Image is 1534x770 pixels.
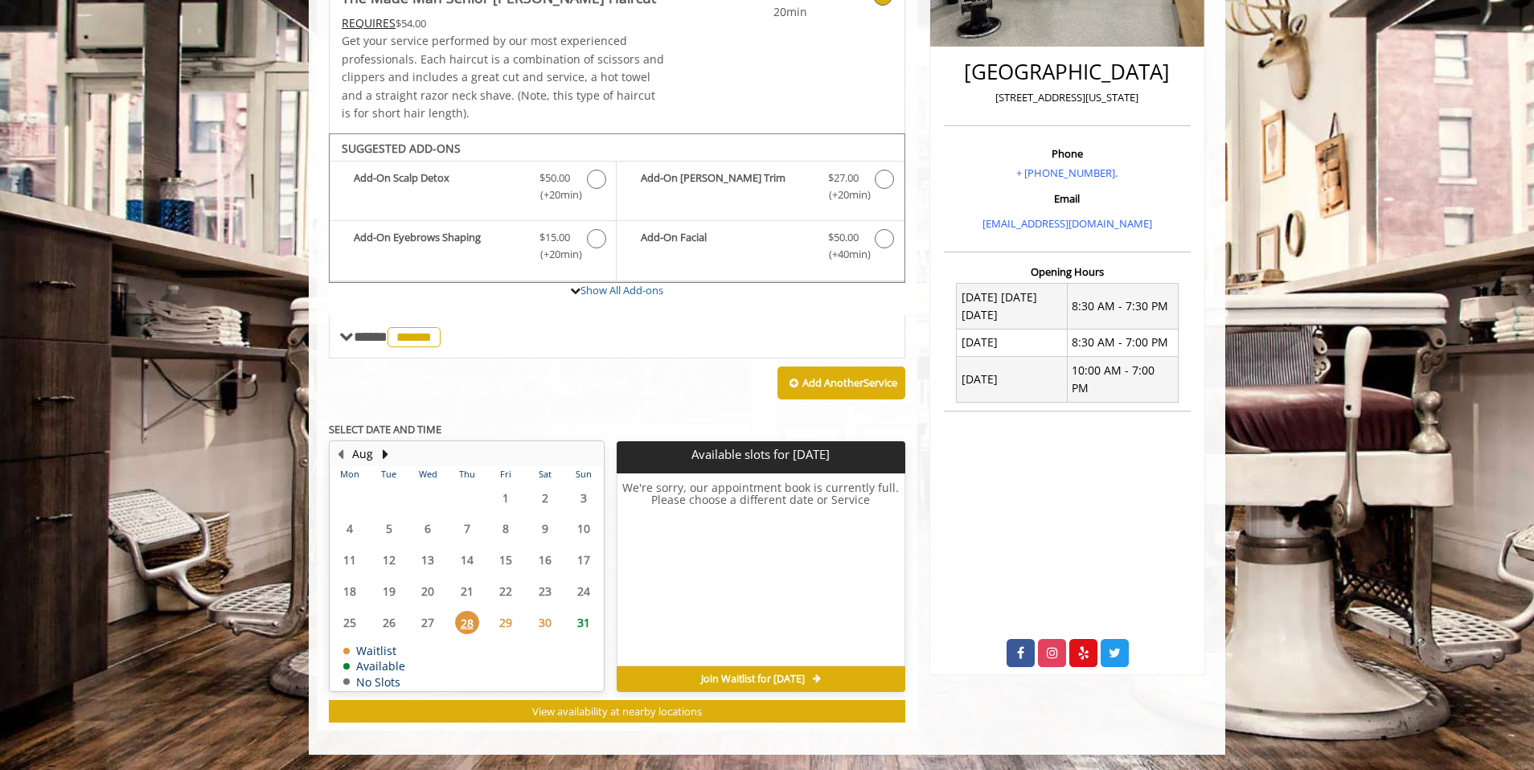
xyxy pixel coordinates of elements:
[948,148,1187,159] h3: Phone
[329,700,905,723] button: View availability at nearby locations
[539,229,570,246] span: $15.00
[533,611,557,634] span: 30
[1067,329,1178,356] td: 8:30 AM - 7:00 PM
[948,89,1187,106] p: [STREET_ADDRESS][US_STATE]
[486,607,525,638] td: Select day29
[379,445,392,463] button: Next Month
[828,229,859,246] span: $50.00
[408,466,447,482] th: Wed
[342,14,665,32] div: $54.00
[342,141,461,156] b: SUGGESTED ADD-ONS
[564,607,604,638] td: Select day31
[828,170,859,186] span: $27.00
[329,422,441,436] b: SELECT DATE AND TIME
[617,481,904,660] h6: We're sorry, our appointment book is currently full. Please choose a different date or Service
[641,229,811,263] b: Add-On Facial
[329,133,905,283] div: The Made Man Senior Barber Haircut Add-onS
[369,466,408,482] th: Tue
[641,170,811,203] b: Add-On [PERSON_NAME] Trim
[1067,357,1178,403] td: 10:00 AM - 7:00 PM
[455,611,479,634] span: 28
[712,3,807,21] span: 20min
[447,466,486,482] th: Thu
[1067,284,1178,330] td: 8:30 AM - 7:30 PM
[948,193,1187,204] h3: Email
[777,367,905,400] button: Add AnotherService
[625,170,896,207] label: Add-On Beard Trim
[352,445,373,463] button: Aug
[957,357,1068,403] td: [DATE]
[525,466,564,482] th: Sat
[338,229,608,267] label: Add-On Eyebrows Shaping
[531,186,579,203] span: (+20min )
[342,32,665,122] p: Get your service performed by our most experienced professionals. Each haircut is a combination o...
[330,466,369,482] th: Mon
[957,284,1068,330] td: [DATE] [DATE] [DATE]
[354,229,523,263] b: Add-On Eyebrows Shaping
[343,660,405,672] td: Available
[343,645,405,657] td: Waitlist
[957,329,1068,356] td: [DATE]
[334,445,347,463] button: Previous Month
[944,266,1191,277] h3: Opening Hours
[525,607,564,638] td: Select day30
[539,170,570,186] span: $50.00
[701,673,805,686] span: Join Waitlist for [DATE]
[982,216,1152,231] a: [EMAIL_ADDRESS][DOMAIN_NAME]
[819,246,867,263] span: (+40min )
[572,611,596,634] span: 31
[494,611,518,634] span: 29
[338,170,608,207] label: Add-On Scalp Detox
[948,60,1187,84] h2: [GEOGRAPHIC_DATA]
[486,466,525,482] th: Fri
[343,676,405,688] td: No Slots
[625,229,896,267] label: Add-On Facial
[532,704,702,719] span: View availability at nearby locations
[819,186,867,203] span: (+20min )
[580,283,663,297] a: Show All Add-ons
[354,170,523,203] b: Add-On Scalp Detox
[342,15,396,31] span: This service needs some Advance to be paid before we block your appointment
[623,448,898,461] p: Available slots for [DATE]
[802,375,897,390] b: Add Another Service
[1016,166,1118,180] a: + [PHONE_NUMBER].
[447,607,486,638] td: Select day28
[564,466,604,482] th: Sun
[531,246,579,263] span: (+20min )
